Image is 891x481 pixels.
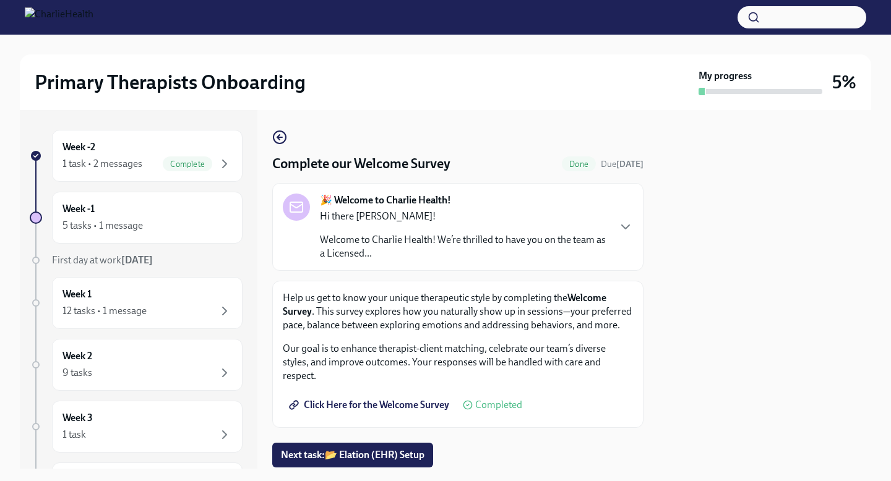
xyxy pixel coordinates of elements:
h6: Week 3 [62,411,93,425]
a: Week 31 task [30,401,243,453]
button: Next task:📂 Elation (EHR) Setup [272,443,433,467]
span: August 14th, 2025 10:00 [601,158,643,170]
span: Click Here for the Welcome Survey [291,399,449,411]
span: Done [562,160,596,169]
span: Next task : 📂 Elation (EHR) Setup [281,449,424,461]
div: 1 task [62,428,86,441]
h6: Week 2 [62,349,92,363]
div: 1 task • 2 messages [62,157,142,171]
strong: 🎉 Welcome to Charlie Health! [320,194,451,207]
h6: Week -1 [62,202,95,216]
h4: Complete our Welcome Survey [272,155,450,173]
strong: My progress [699,69,752,83]
img: CharlieHealth [25,7,93,27]
p: Hi there [PERSON_NAME]! [320,210,608,223]
a: Week -15 tasks • 1 message [30,192,243,244]
h6: Week -2 [62,140,95,154]
a: Click Here for the Welcome Survey [283,393,458,417]
div: 5 tasks • 1 message [62,219,143,232]
a: Week 112 tasks • 1 message [30,277,243,329]
span: First day at work [52,254,153,266]
span: Completed [475,400,522,410]
a: Week -21 task • 2 messagesComplete [30,130,243,182]
strong: [DATE] [121,254,153,266]
a: First day at work[DATE] [30,253,243,267]
p: Welcome to Charlie Health! We’re thrilled to have you on the team as a Licensed... [320,233,608,260]
strong: [DATE] [616,159,643,169]
a: Week 29 tasks [30,339,243,391]
span: Due [601,159,643,169]
div: 12 tasks • 1 message [62,304,147,318]
span: Complete [163,160,212,169]
p: Help us get to know your unique therapeutic style by completing the . This survey explores how yo... [283,291,633,332]
h6: Week 1 [62,287,92,301]
p: Our goal is to enhance therapist-client matching, celebrate our team’s diverse styles, and improv... [283,342,633,383]
div: 9 tasks [62,366,92,380]
h2: Primary Therapists Onboarding [35,70,306,95]
h3: 5% [832,71,856,93]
